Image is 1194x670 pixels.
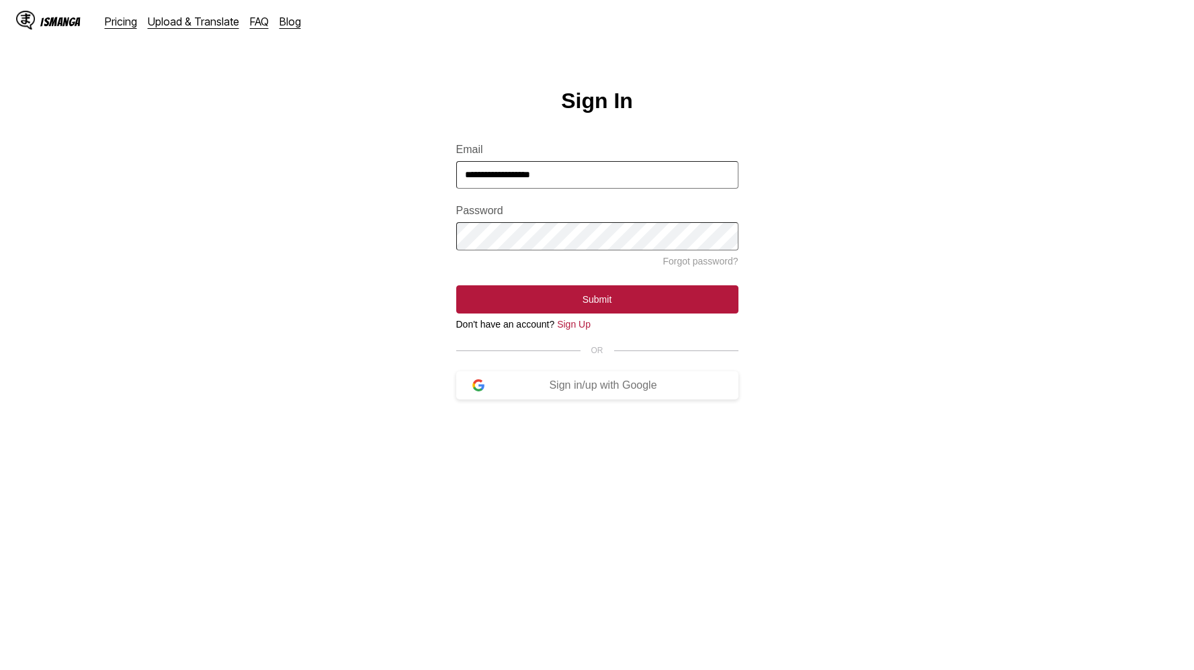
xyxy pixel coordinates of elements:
[280,15,301,28] a: Blog
[148,15,239,28] a: Upload & Translate
[456,205,738,217] label: Password
[557,319,591,330] a: Sign Up
[472,379,484,391] img: google-logo
[250,15,269,28] a: FAQ
[40,15,81,28] div: IsManga
[16,11,105,32] a: IsManga LogoIsManga
[484,379,722,391] div: Sign in/up with Google
[561,89,633,113] h1: Sign In
[456,144,738,156] label: Email
[456,371,738,399] button: Sign in/up with Google
[663,256,738,267] a: Forgot password?
[456,319,738,330] div: Don't have an account?
[456,346,738,355] div: OR
[456,285,738,314] button: Submit
[105,15,137,28] a: Pricing
[16,11,35,30] img: IsManga Logo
